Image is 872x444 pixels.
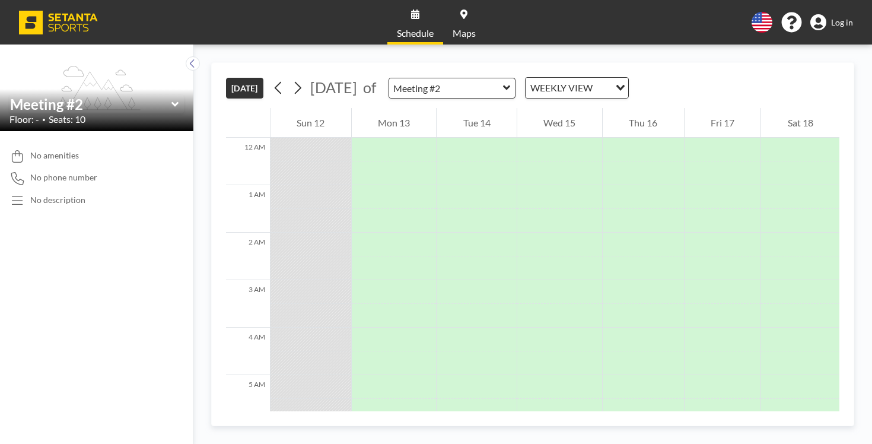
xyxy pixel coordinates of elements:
input: Meeting #2 [10,96,171,113]
button: [DATE] [226,78,263,99]
div: 4 AM [226,328,270,375]
span: • [42,116,46,123]
div: No description [30,195,85,205]
span: Seats: 10 [49,113,85,125]
div: Sun 12 [270,108,351,138]
div: 12 AM [226,138,270,185]
input: Search for option [596,80,609,96]
input: Meeting #2 [389,78,503,98]
span: Floor: - [9,113,39,125]
span: of [363,78,376,97]
span: No amenities [30,150,79,161]
img: organization-logo [19,11,98,34]
div: Wed 15 [517,108,602,138]
a: Log in [810,14,853,31]
span: Maps [453,28,476,38]
div: Thu 16 [603,108,684,138]
div: 1 AM [226,185,270,233]
span: [DATE] [310,78,357,96]
div: Sat 18 [761,108,839,138]
div: Mon 13 [352,108,437,138]
div: 2 AM [226,233,270,280]
div: Tue 14 [437,108,517,138]
div: Fri 17 [685,108,761,138]
span: Log in [831,17,853,28]
div: 5 AM [226,375,270,423]
div: Search for option [526,78,628,98]
div: 3 AM [226,280,270,328]
span: Schedule [397,28,434,38]
span: No phone number [30,172,97,183]
span: WEEKLY VIEW [528,80,595,96]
